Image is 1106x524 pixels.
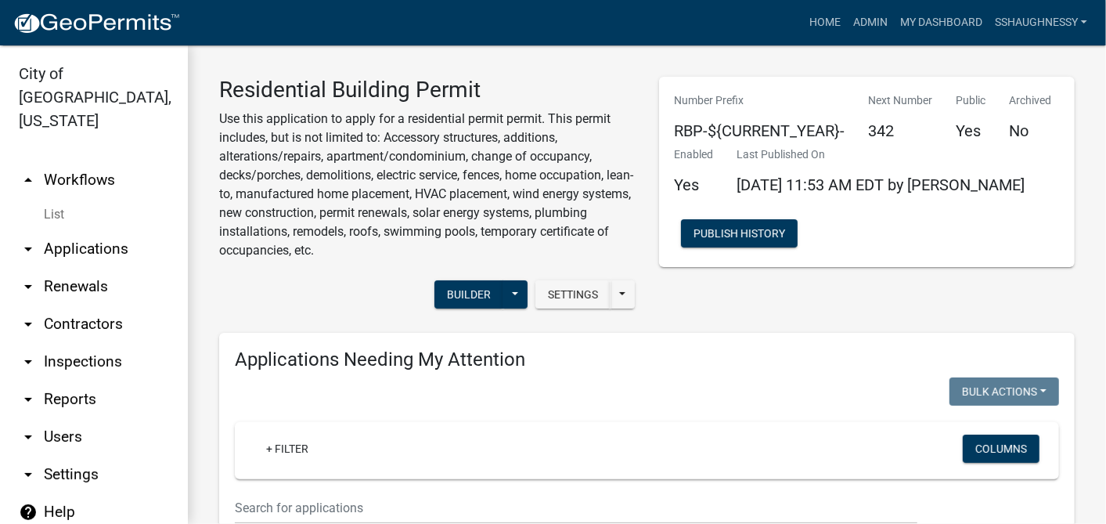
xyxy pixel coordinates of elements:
i: arrow_drop_down [19,315,38,334]
span: [DATE] 11:53 AM EDT by [PERSON_NAME] [737,175,1025,194]
h5: 342 [869,121,933,140]
h5: Yes [675,175,714,194]
p: Archived [1010,92,1052,109]
h5: RBP-${CURRENT_YEAR}- [675,121,845,140]
p: Number Prefix [675,92,845,109]
h3: Residential Building Permit [219,77,636,103]
a: Home [803,8,847,38]
i: help [19,503,38,522]
i: arrow_drop_down [19,352,38,371]
a: sshaughnessy [989,8,1093,38]
i: arrow_drop_down [19,465,38,484]
button: Bulk Actions [949,378,1059,406]
i: arrow_drop_up [19,171,38,190]
h5: No [1010,121,1052,140]
h4: Applications Needing My Attention [235,349,1059,371]
i: arrow_drop_down [19,240,38,258]
a: My Dashboard [894,8,989,38]
button: Settings [535,280,611,309]
button: Publish History [681,219,798,248]
a: Admin [847,8,894,38]
p: Public [956,92,986,109]
p: Enabled [675,146,714,163]
p: Last Published On [737,146,1025,163]
button: Builder [434,280,503,309]
p: Next Number [869,92,933,109]
h5: Yes [956,121,986,140]
wm-modal-confirm: Workflow Publish History [681,229,798,241]
i: arrow_drop_down [19,277,38,296]
input: Search for applications [235,492,917,524]
button: Columns [963,435,1039,463]
i: arrow_drop_down [19,390,38,409]
i: arrow_drop_down [19,428,38,446]
p: Use this application to apply for a residential permit permit. This permit includes, but is not l... [219,110,636,260]
a: + Filter [254,435,321,463]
